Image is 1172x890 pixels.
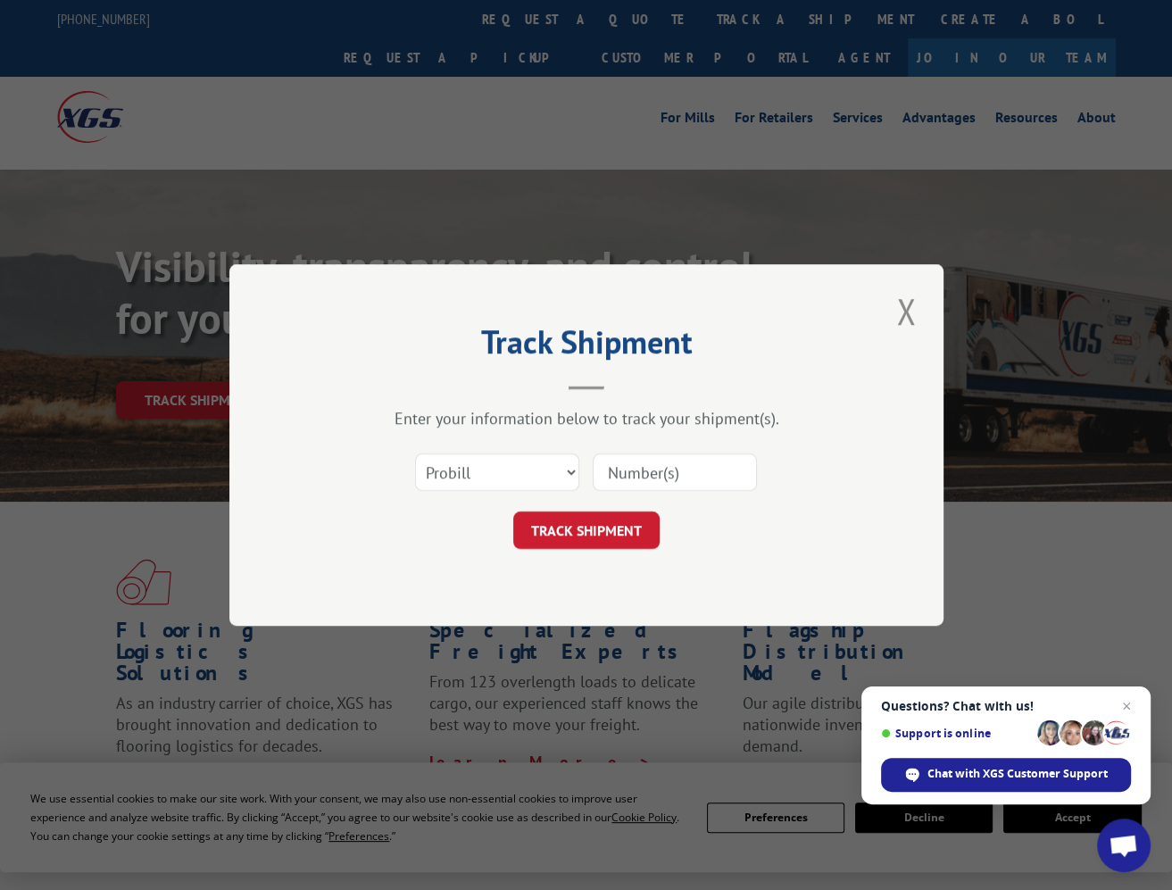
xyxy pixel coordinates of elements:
button: Close modal [891,287,921,336]
span: Chat with XGS Customer Support [881,758,1131,792]
button: TRACK SHIPMENT [513,512,660,549]
span: Support is online [881,727,1031,740]
span: Questions? Chat with us! [881,699,1131,713]
span: Chat with XGS Customer Support [927,766,1108,782]
h2: Track Shipment [319,329,854,363]
a: Open chat [1097,819,1151,872]
input: Number(s) [593,453,757,491]
div: Enter your information below to track your shipment(s). [319,408,854,428]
